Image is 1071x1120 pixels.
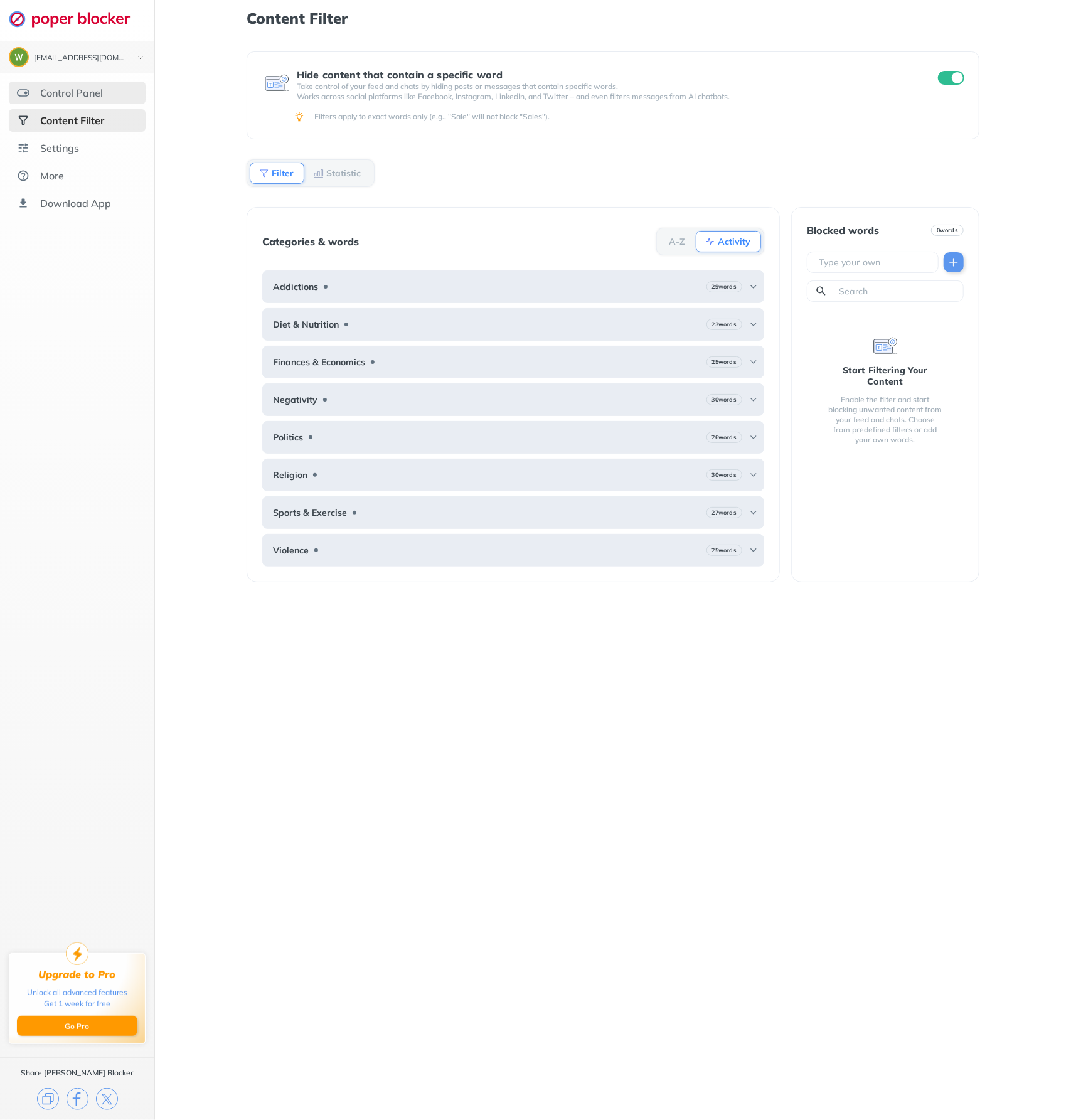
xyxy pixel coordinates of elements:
[273,282,318,292] b: Addictions
[27,987,127,998] div: Unlock all advanced features
[838,285,958,297] input: Search
[712,320,737,329] b: 23 words
[37,1088,59,1110] img: copy.svg
[17,114,29,127] img: social-selected.svg
[297,92,915,102] p: Works across social platforms like Facebook, Instagram, LinkedIn, and Twitter – and even filters ...
[314,168,324,178] img: Statistic
[44,998,110,1010] div: Get 1 week for free
[297,82,915,92] p: Take control of your feed and chats by hiding posts or messages that contain specific words.
[272,169,294,177] b: Filter
[40,114,104,127] div: Content Filter
[21,1068,134,1078] div: Share [PERSON_NAME] Blocker
[259,168,269,178] img: Filter
[273,432,303,442] b: Politics
[273,319,339,329] b: Diet & Nutrition
[40,169,64,182] div: More
[40,197,111,210] div: Download App
[937,226,958,235] b: 0 words
[314,112,962,122] div: Filters apply to exact words only (e.g., "Sale" will not block "Sales").
[17,169,29,182] img: about.svg
[712,358,737,366] b: 25 words
[273,545,309,555] b: Violence
[17,1016,137,1036] button: Go Pro
[807,225,879,236] div: Blocked words
[712,546,737,555] b: 25 words
[712,282,737,291] b: 29 words
[247,10,979,26] h1: Content Filter
[67,1088,88,1110] img: facebook.svg
[34,54,127,63] div: wasan.m@gmail.com
[669,238,685,245] b: A-Z
[273,508,347,518] b: Sports & Exercise
[326,169,361,177] b: Statistic
[718,238,750,245] b: Activity
[262,236,359,247] div: Categories & words
[17,87,29,99] img: features.svg
[40,142,79,154] div: Settings
[712,508,737,517] b: 27 words
[40,87,103,99] div: Control Panel
[273,395,317,405] b: Negativity
[133,51,148,65] img: chevron-bottom-black.svg
[297,69,915,80] div: Hide content that contain a specific word
[273,470,307,480] b: Religion
[712,471,737,479] b: 30 words
[66,942,88,965] img: upgrade-to-pro.svg
[17,197,29,210] img: download-app.svg
[96,1088,118,1110] img: x.svg
[9,10,144,28] img: logo-webpage.svg
[712,395,737,404] b: 30 words
[39,969,116,981] div: Upgrade to Pro
[818,256,933,269] input: Type your own
[705,237,715,247] img: Activity
[827,395,944,445] div: Enable the filter and start blocking unwanted content from your feed and chats. Choose from prede...
[17,142,29,154] img: settings.svg
[273,357,365,367] b: Finances & Economics
[10,48,28,66] img: ACg8ocLC9p6y0SDde_D7HntaPv1tnQEYVMbBEjcHwUWX4R4vB0AkcQ=s96-c
[712,433,737,442] b: 26 words
[827,365,944,387] div: Start Filtering Your Content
